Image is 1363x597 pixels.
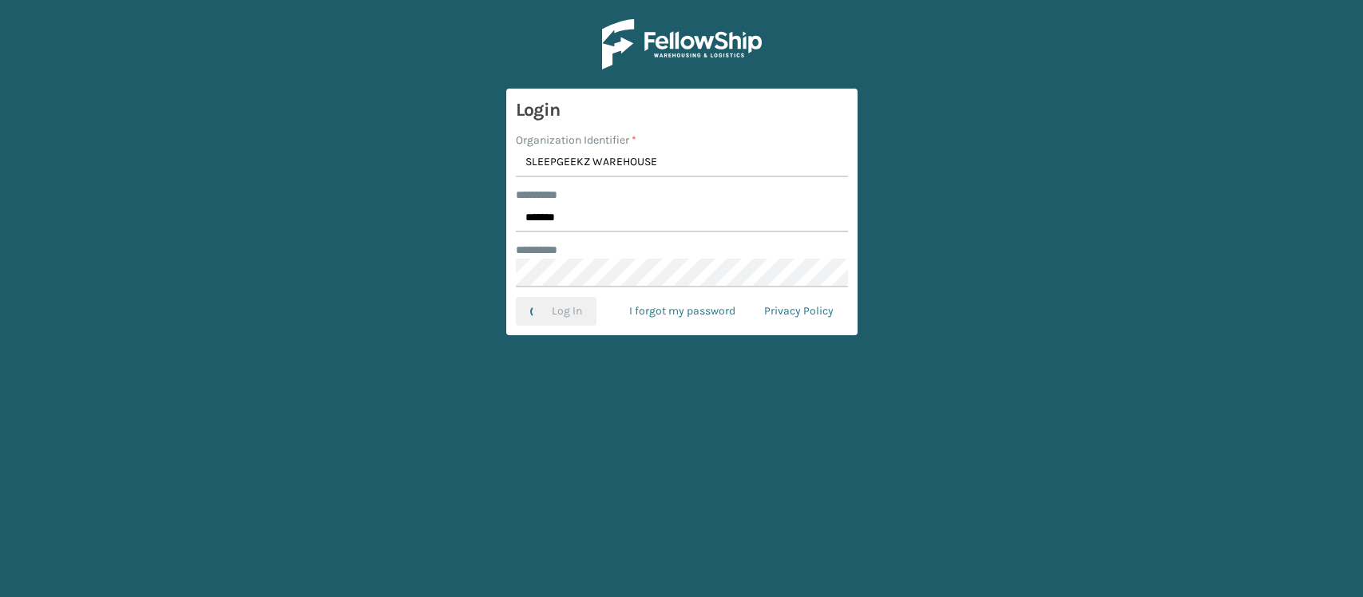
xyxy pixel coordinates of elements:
button: Log In [516,297,596,326]
a: Privacy Policy [750,297,848,326]
h3: Login [516,98,848,122]
a: I forgot my password [615,297,750,326]
label: Organization Identifier [516,132,636,148]
img: Logo [602,19,762,69]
